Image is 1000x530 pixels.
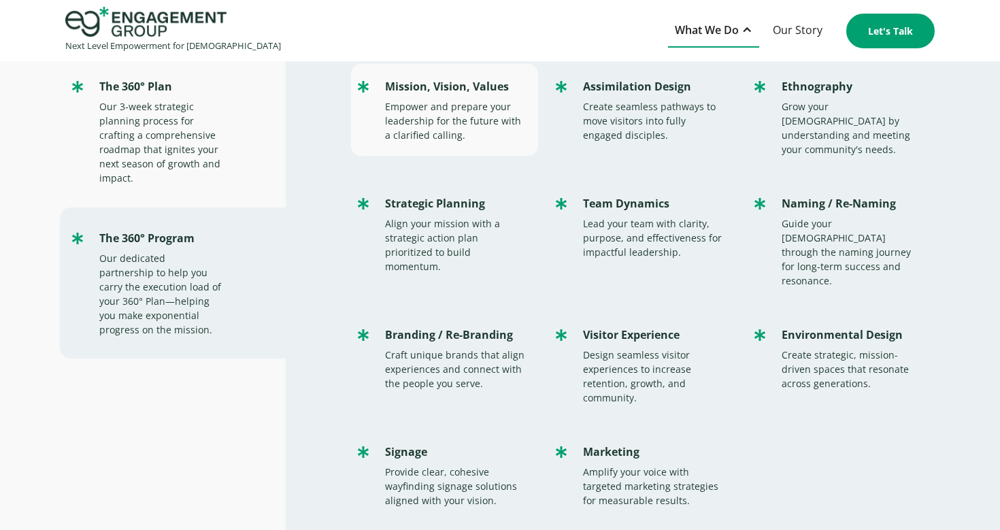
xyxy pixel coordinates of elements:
div: Ethnography [782,78,922,96]
a: Branding / Re-BrandingCraft unique brands that align experiences and connect with the people you ... [351,312,539,404]
a: Team DynamicsLead your team with clarity, purpose, and effectiveness for impactful leadership. [549,181,737,273]
div: Naming / Re-Naming [782,195,922,213]
a: Let's Talk [846,14,935,48]
a: Assimilation DesignCreate seamless pathways to move visitors into fully engaged disciples. [549,64,737,156]
div: Marketing [583,443,723,461]
a: SignageProvide clear, cohesive wayfinding signage solutions aligned with your vision. [351,429,539,521]
div: Environmental Design [782,326,922,344]
div: Guide your [DEMOGRAPHIC_DATA] through the naming journey for long-term success and resonance. [782,216,922,288]
div: Grow your [DEMOGRAPHIC_DATA] by understanding and meeting your community's needs. [782,99,922,156]
div: Branding / Re-Branding [385,326,525,344]
div: Craft unique brands that align experiences and connect with the people you serve. [385,348,525,391]
div: The 360° Program [99,229,222,248]
div: Empower and prepare your leadership for the future with a clarified calling. [385,99,525,142]
img: Engagement Group Logo Icon [65,7,227,37]
a: The 360° PlanOur 3-week strategic planning process for crafting a comprehensive roadmap that igni... [65,64,286,199]
div: The 360° Plan [99,78,222,96]
div: Mission, Vision, Values [385,78,525,96]
div: Assimilation Design [583,78,723,96]
a: Naming / Re-NamingGuide your [DEMOGRAPHIC_DATA] through the naming journey for long-term success ... [748,181,935,301]
a: Environmental DesignCreate strategic, mission-driven spaces that resonate across generations. [748,312,935,404]
div: Align your mission with a strategic action plan prioritized to build momentum. [385,216,525,274]
div: Strategic Planning [385,195,525,213]
div: Signage [385,443,525,461]
div: Our dedicated partnership to help you carry the execution load of your 360° Plan—helping you make... [99,251,222,337]
a: home [65,7,281,55]
div: Team Dynamics [583,195,723,213]
a: Our Story [766,14,829,48]
a: Strategic PlanningAlign your mission with a strategic action plan prioritized to build momentum. [351,181,539,287]
div: Our 3-week strategic planning process for crafting a comprehensive roadmap that ignites your next... [99,99,222,185]
a: EthnographyGrow your [DEMOGRAPHIC_DATA] by understanding and meeting your community's needs. [748,64,935,170]
div: Design seamless visitor experiences to increase retention, growth, and community. [583,348,723,405]
div: Visitor Experience [583,326,723,344]
a: Mission, Vision, ValuesEmpower and prepare your leadership for the future with a clarified calling. [351,64,539,156]
div: What We Do [668,14,759,48]
div: Provide clear, cohesive wayfinding signage solutions aligned with your vision. [385,465,525,508]
div: Create seamless pathways to move visitors into fully engaged disciples. [583,99,723,142]
a: MarketingAmplify your voice with targeted marketing strategies for measurable results. [549,429,737,521]
a: The 360° ProgramOur dedicated partnership to help you carry the execution load of your 360° Plan—... [65,216,286,350]
div: Amplify your voice with targeted marketing strategies for measurable results. [583,465,723,508]
a: Visitor ExperienceDesign seamless visitor experiences to increase retention, growth, and community. [549,312,737,418]
div: Lead your team with clarity, purpose, and effectiveness for impactful leadership. [583,216,723,259]
div: Next Level Empowerment for [DEMOGRAPHIC_DATA] [65,37,281,55]
div: Create strategic, mission-driven spaces that resonate across generations. [782,348,922,391]
span: Organization [305,55,372,70]
div: What We Do [675,21,739,39]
